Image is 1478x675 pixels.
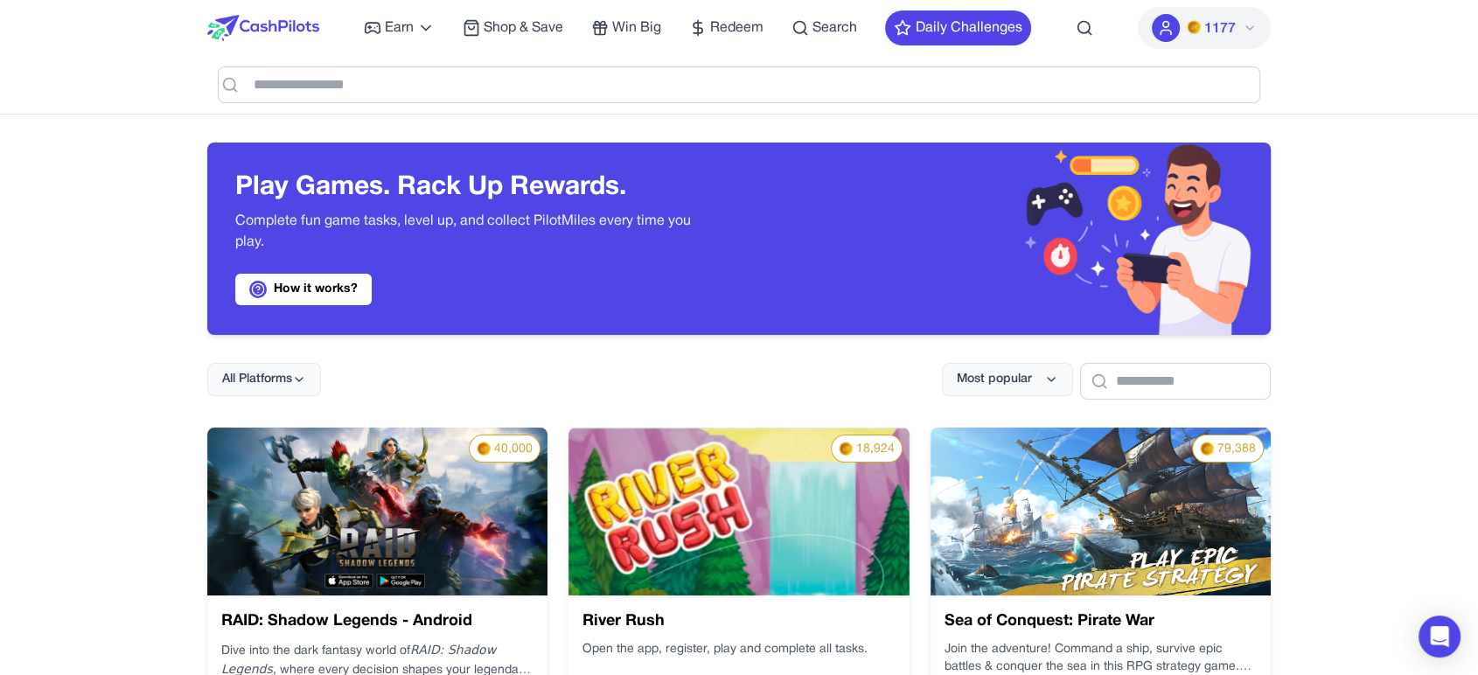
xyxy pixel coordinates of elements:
span: All Platforms [222,371,292,388]
span: Search [812,17,857,38]
img: CashPilots Logo [207,15,319,41]
a: Redeem [689,17,763,38]
img: PMs [1187,20,1201,34]
div: Open Intercom Messenger [1419,616,1461,658]
button: PMs1177 [1138,7,1271,49]
span: Most popular [957,371,1032,388]
span: Win Big [612,17,661,38]
img: Header decoration [739,143,1271,335]
a: Earn [364,17,435,38]
h3: RAID: Shadow Legends - Android [221,609,533,634]
h3: River Rush [582,609,895,634]
a: How it works? [235,274,372,305]
a: Search [791,17,857,38]
img: 75fe42d1-c1a6-4a8c-8630-7b3dc285bdf3.jpg [931,428,1271,595]
img: PMs [839,442,853,456]
span: 1177 [1204,18,1236,39]
span: 79,388 [1217,441,1256,458]
span: Earn [385,17,414,38]
img: PMs [477,442,491,456]
img: PMs [1200,442,1214,456]
span: 40,000 [494,441,533,458]
a: Shop & Save [463,17,563,38]
p: Complete fun game tasks, level up, and collect PilotMiles every time you play. [235,211,711,253]
span: Redeem [710,17,763,38]
span: Shop & Save [484,17,563,38]
a: Win Big [591,17,661,38]
button: Most popular [942,363,1073,396]
h3: Sea of Conquest: Pirate War [945,609,1257,634]
h3: Play Games. Rack Up Rewards. [235,172,711,204]
span: 18,924 [856,441,895,458]
button: Daily Challenges [885,10,1031,45]
img: cd3c5e61-d88c-4c75-8e93-19b3db76cddd.webp [568,428,909,595]
img: nRLw6yM7nDBu.webp [207,428,547,595]
button: All Platforms [207,363,321,396]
